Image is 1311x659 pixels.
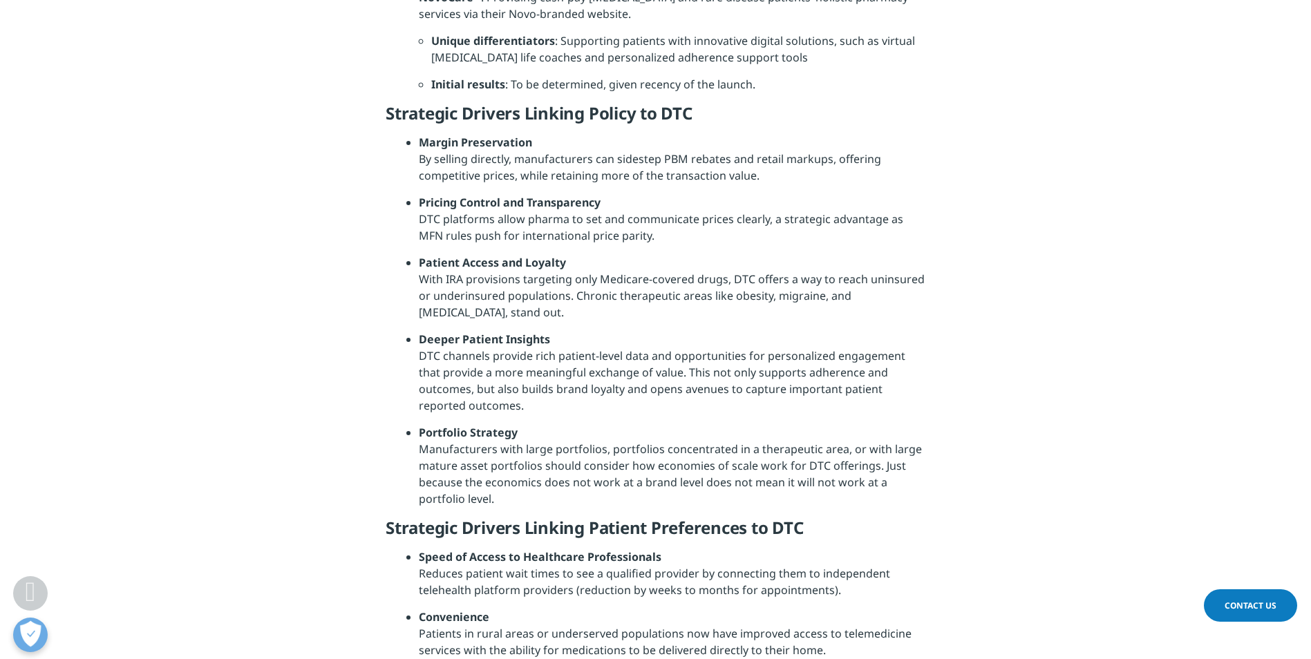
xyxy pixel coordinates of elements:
[386,103,925,134] h5: Strategic Drivers Linking Policy to DTC
[13,618,48,652] button: Open Preferences
[419,134,925,194] li: By selling directly, manufacturers can sidestep PBM rebates and retail markups, offering competit...
[419,331,925,424] li: DTC channels provide rich patient-level data and opportunities for personalized engagement that p...
[419,255,566,270] strong: Patient Access and Loyalty
[1204,589,1297,622] a: Contact Us
[419,194,925,254] li: DTC platforms allow pharma to set and communicate prices clearly, a strategic advantage as MFN ru...
[386,517,925,548] h5: Strategic Drivers Linking Patient Preferences to DTC
[431,32,925,76] li: : Supporting patients with innovative digital solutions, such as virtual [MEDICAL_DATA] life coac...
[419,254,925,331] li: With IRA provisions targeting only Medicare-covered drugs, DTC offers a way to reach uninsured or...
[419,609,489,624] strong: Convenience
[419,332,550,347] strong: Deeper Patient Insights
[419,548,925,609] li: Reduces patient wait times to see a qualified provider by connecting them to independent teleheal...
[431,33,555,48] strong: Unique differentiators
[419,549,661,564] strong: Speed of Access to Healthcare Professionals
[419,424,925,517] li: Manufacturers with large portfolios, portfolios concentrated in a therapeutic area, or with large...
[431,76,925,103] li: : To be determined, given recency of the launch.
[419,425,518,440] strong: Portfolio Strategy
[419,135,532,150] strong: Margin Preservation
[1225,600,1276,611] span: Contact Us
[431,77,505,92] strong: Initial results
[419,195,601,210] strong: Pricing Control and Transparency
